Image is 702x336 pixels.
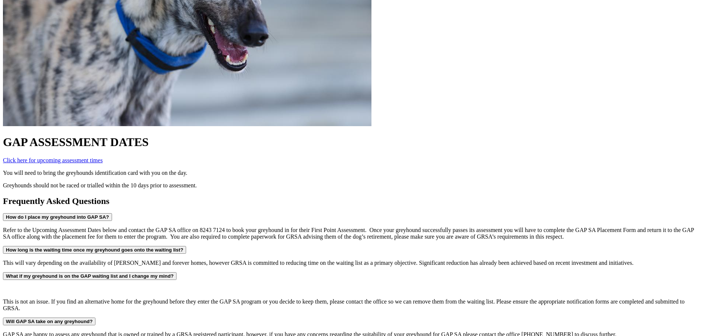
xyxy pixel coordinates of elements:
[3,170,699,176] p: You will need to bring the greyhounds identification card with you on the day.
[6,273,174,279] strong: What if my greyhound is on the GAP waiting list and I change my mind?
[3,182,699,189] p: Greyhounds should not be raced or trialled within the 10 days prior to assessment.
[6,319,92,324] strong: Will GAP SA take on any greyhound?
[3,298,699,312] div: This is not an issue. If you find an alternative home for the greyhound before they enter the GAP...
[6,247,183,253] strong: How long is the waiting time once my greyhound goes onto the waiting list?
[3,135,699,149] h1: GAP ASSESSMENT DATES
[3,272,177,280] button: What if my greyhound is on the GAP waiting list and I change my mind?
[3,157,103,163] a: Click here for upcoming assessment times
[3,260,699,266] div: This will vary depending on the availability of [PERSON_NAME] and forever homes, however GRSA is ...
[3,318,95,325] button: Will GAP SA take on any greyhound?
[3,246,186,254] button: How long is the waiting time once my greyhound goes onto the waiting list?
[3,213,112,221] button: How do I place my greyhound into GAP SA?
[6,214,109,220] strong: How do I place my greyhound into GAP SA?
[3,227,694,240] span: Refer to the Upcoming Assessment Dates below and contact the GAP SA office on 8243 7124 to book y...
[3,196,699,206] h2: Frequently Asked Questions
